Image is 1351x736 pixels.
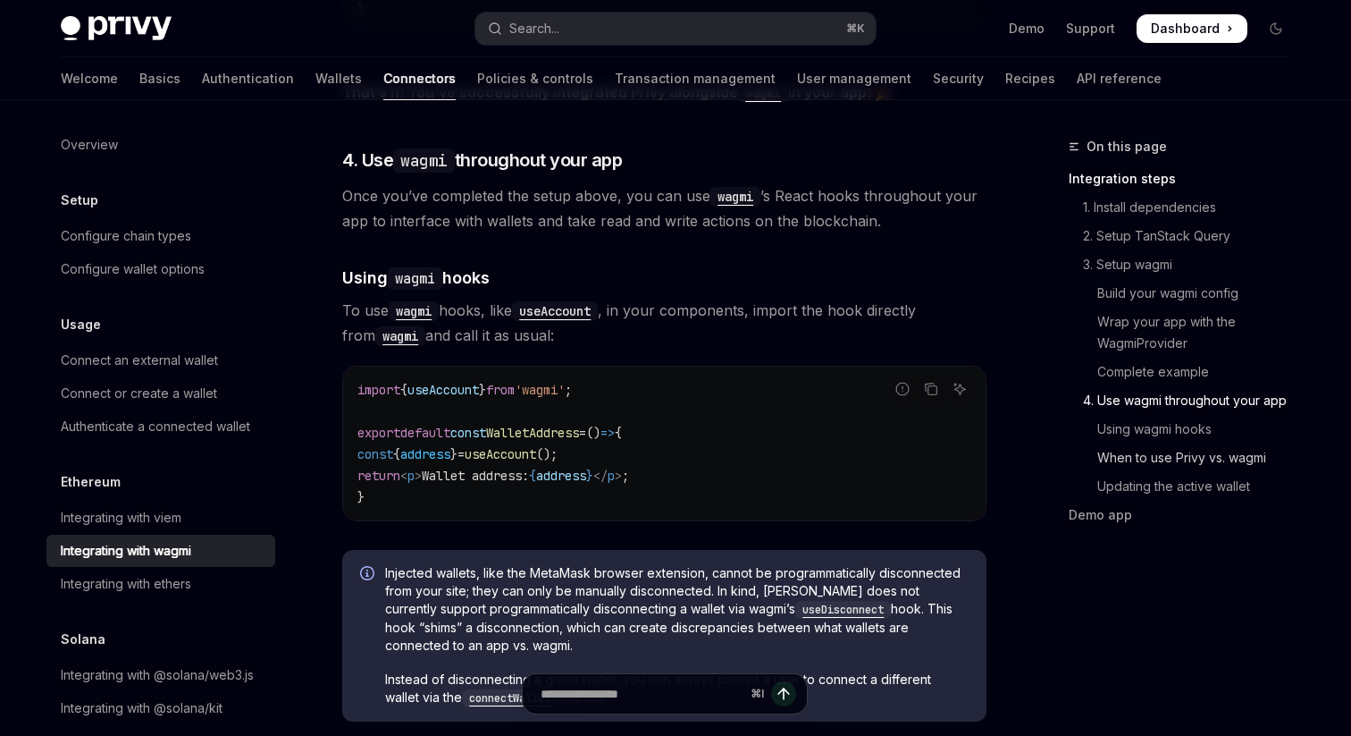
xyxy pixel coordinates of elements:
[450,425,486,441] span: const
[61,190,98,211] h5: Setup
[608,468,615,484] span: p
[565,382,572,398] span: ;
[1069,415,1305,444] a: Using wagmi hooks
[61,258,205,280] div: Configure wallet options
[393,446,400,462] span: {
[919,377,943,401] button: Copy the contents from the code block
[61,416,250,437] div: Authenticate a connected wallet
[61,350,218,371] div: Connect an external wallet
[509,18,559,39] div: Search...
[486,425,579,441] span: WalletAddress
[61,540,191,562] div: Integrating with wagmi
[486,382,515,398] span: from
[738,83,788,101] a: wagmi
[46,502,275,534] a: Integrating with viem
[1151,20,1220,38] span: Dashboard
[61,225,191,247] div: Configure chain types
[360,566,378,584] svg: Info
[615,425,622,441] span: {
[389,301,439,319] a: wagmi
[622,468,629,484] span: ;
[400,446,450,462] span: address
[536,446,558,462] span: ();
[475,13,876,45] button: Open search
[615,57,776,100] a: Transaction management
[357,446,393,462] span: const
[1069,358,1305,386] a: Complete example
[1069,308,1305,358] a: Wrap your app with the WagmiProvider
[61,16,172,41] img: dark logo
[357,468,400,484] span: return
[46,344,275,376] a: Connect an external wallet
[710,187,760,207] code: wagmi
[1005,57,1055,100] a: Recipes
[375,326,425,346] code: wagmi
[797,57,911,100] a: User management
[615,468,622,484] span: >
[1069,250,1305,279] a: 3. Setup wagmi
[536,468,586,484] span: address
[1069,165,1305,193] a: Integration steps
[1069,222,1305,250] a: 2. Setup TanStack Query
[407,382,479,398] span: useAccount
[529,468,536,484] span: {
[357,489,365,505] span: }
[202,57,294,100] a: Authentication
[541,674,743,714] input: Ask a question...
[375,326,425,344] a: wagmi
[512,301,598,319] a: useAccount
[315,57,362,100] a: Wallets
[46,377,275,410] a: Connect or create a wallet
[933,57,984,100] a: Security
[771,681,796,706] button: Send message
[795,601,891,619] code: useDisconnect
[342,183,986,233] span: Once you’ve completed the setup above, you can use ’s React hooks throughout your app to interfac...
[457,446,465,462] span: =
[586,425,600,441] span: ()
[393,148,455,173] code: wagmi
[61,629,105,650] h5: Solana
[586,468,593,484] span: }
[61,698,222,719] div: Integrating with @solana/kit
[948,377,971,401] button: Ask AI
[400,382,407,398] span: {
[61,471,121,493] h5: Ethereum
[46,535,275,567] a: Integrating with wagmi
[512,301,598,321] code: useAccount
[61,664,254,686] div: Integrating with @solana/web3.js
[515,382,565,398] span: 'wagmi'
[342,148,622,173] span: 4. Use throughout your app
[1069,444,1305,472] a: When to use Privy vs. wagmi
[357,382,400,398] span: import
[139,57,180,100] a: Basics
[1137,14,1247,43] a: Dashboard
[61,57,118,100] a: Welcome
[479,382,486,398] span: }
[46,568,275,600] a: Integrating with ethers
[385,564,969,655] span: Injected wallets, like the MetaMask browser extension, cannot be programmatically disconnected fr...
[450,446,457,462] span: }
[61,314,101,335] h5: Usage
[400,468,407,484] span: <
[891,377,914,401] button: Report incorrect code
[46,410,275,443] a: Authenticate a connected wallet
[342,298,986,348] span: To use hooks, like , in your components, import the hook directly from and call it as usual:
[795,601,891,616] a: useDisconnect
[579,425,586,441] span: =
[1066,20,1115,38] a: Support
[400,425,450,441] span: default
[1069,472,1305,501] a: Updating the active wallet
[1087,136,1167,157] span: On this page
[1262,14,1290,43] button: Toggle dark mode
[600,425,615,441] span: =>
[1077,57,1162,100] a: API reference
[389,301,439,321] code: wagmi
[46,220,275,252] a: Configure chain types
[1069,501,1305,529] a: Demo app
[846,21,865,36] span: ⌘ K
[61,134,118,156] div: Overview
[61,573,191,595] div: Integrating with ethers
[593,468,608,484] span: </
[465,446,536,462] span: useAccount
[422,468,529,484] span: Wallet address:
